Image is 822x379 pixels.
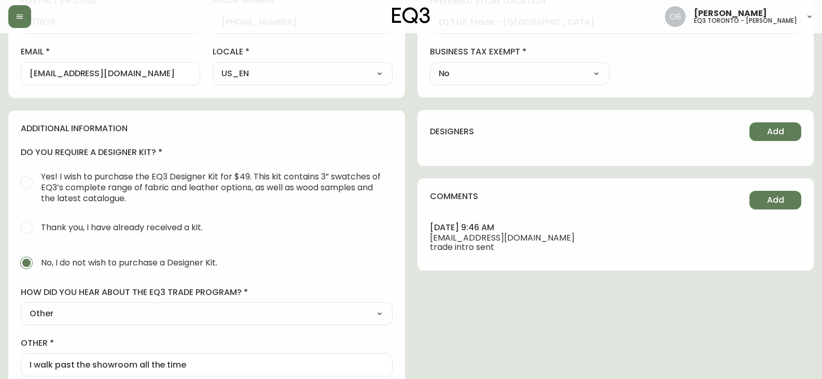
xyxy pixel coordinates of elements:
[430,46,609,58] label: business tax exempt
[41,257,217,268] span: No, I do not wish to purchase a Designer Kit.
[694,9,767,18] span: [PERSON_NAME]
[430,191,478,202] h4: comments
[694,18,797,24] h5: eq3 toronto - [PERSON_NAME]
[749,191,801,209] button: Add
[21,123,393,134] h4: additional information
[21,46,200,58] label: email
[21,338,393,349] label: other
[430,222,802,233] h4: [DATE] 9:46 am
[41,222,203,233] span: Thank you, I have already received a kit.
[665,6,686,27] img: 8e0065c524da89c5c924d5ed86cfe468
[430,126,474,137] h4: designers
[41,171,384,204] span: Yes! I wish to purchase the EQ3 Designer Kit for $49. This kit contains 3” swatches of EQ3’s comp...
[213,46,392,58] label: locale
[21,287,393,298] label: how did you hear about the eq3 trade program?
[749,122,801,141] button: Add
[430,243,802,252] span: trade intro sent
[767,194,784,206] span: Add
[392,7,430,24] img: logo
[767,126,784,137] span: Add
[21,147,393,158] h4: do you require a designer kit?
[430,233,802,243] span: [EMAIL_ADDRESS][DOMAIN_NAME]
